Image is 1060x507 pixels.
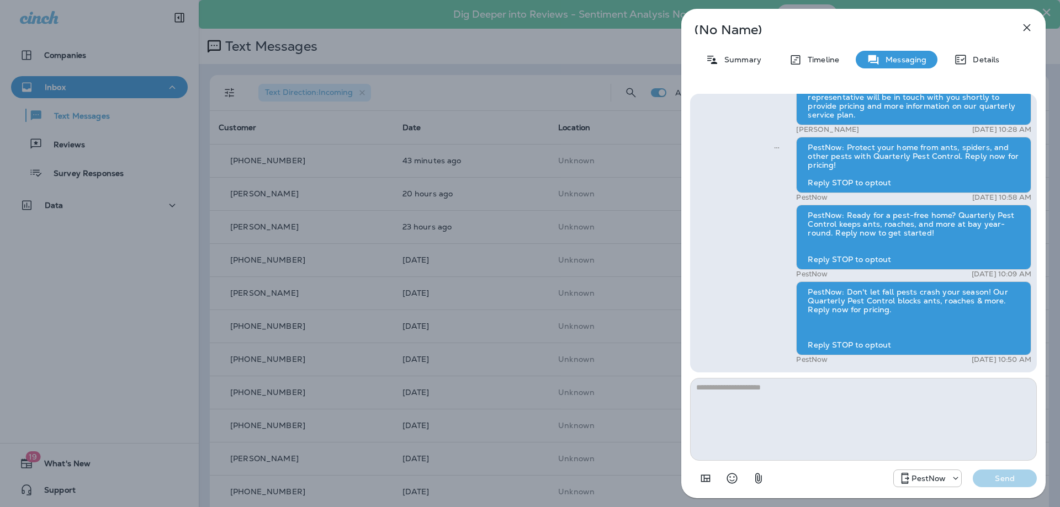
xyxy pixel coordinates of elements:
div: PestNow: Protect your home from ants, spiders, and other pests with Quarterly Pest Control. Reply... [796,137,1031,193]
div: +1 (703) 691-5149 [894,472,961,485]
p: PestNow [796,270,828,279]
div: PestNow: Ready for a pest-free home? Quarterly Pest Control keeps ants, roaches, and more at bay ... [796,205,1031,270]
button: Add in a premade template [695,467,717,489]
p: PestNow [796,355,828,364]
p: Summary [719,55,761,64]
p: [DATE] 10:09 AM [972,270,1031,279]
p: Messaging [880,55,926,64]
p: Details [967,55,999,64]
p: [DATE] 10:28 AM [972,125,1031,134]
p: [DATE] 10:58 AM [972,193,1031,202]
button: Select an emoji [721,467,743,489]
p: PestNow [796,193,828,202]
p: [PERSON_NAME] [796,125,859,134]
p: PestNow [911,474,946,483]
p: (No Name) [695,25,996,34]
div: PestNow: Don't let fall pests crash your season! Our Quarterly Pest Control blocks ants, roaches ... [796,281,1031,355]
span: Sent [774,142,780,152]
p: Timeline [802,55,839,64]
p: [DATE] 10:50 AM [972,355,1031,364]
div: Good morning! Thank you for your interest. A representative will be in touch with you shortly to ... [796,78,1031,125]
